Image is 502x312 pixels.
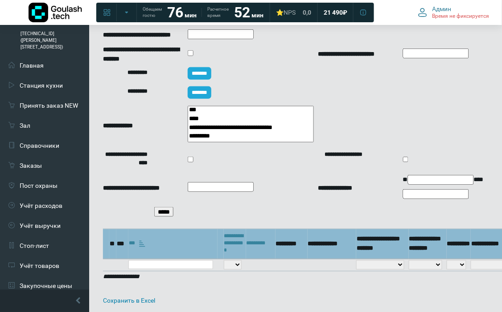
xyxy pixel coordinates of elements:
a: ⭐NPS 0,0 [271,4,317,20]
span: 21 490 [324,8,343,16]
span: Расчетное время [207,6,229,19]
span: 0,0 [303,8,311,16]
div: ⭐ [276,8,296,16]
img: Логотип компании Goulash.tech [29,3,82,22]
a: 21 490 ₽ [318,4,353,20]
strong: 76 [167,4,183,21]
a: Сохранить в Excel [103,297,155,304]
span: NPS [284,9,296,16]
strong: 52 [234,4,250,21]
span: Время не фиксируется [432,13,490,20]
span: Обещаем гостю [143,6,162,19]
button: Админ Время не фиксируется [413,3,495,22]
a: Обещаем гостю 76 мин Расчетное время 52 мин [137,4,269,20]
span: Админ [432,5,452,13]
span: ₽ [343,8,347,16]
span: мин [251,12,263,19]
span: мин [185,12,197,19]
